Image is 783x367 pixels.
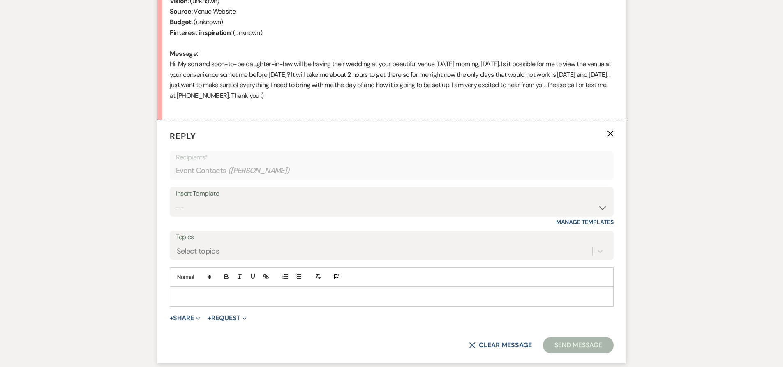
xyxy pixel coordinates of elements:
button: Send Message [543,337,613,353]
button: Clear message [469,342,531,349]
b: Budget [170,18,192,26]
span: + [208,315,211,321]
button: Share [170,315,201,321]
span: ( [PERSON_NAME] ) [228,165,290,176]
b: Pinterest inspiration [170,28,231,37]
p: Recipients* [176,152,607,163]
span: Reply [170,131,196,141]
div: Event Contacts [176,163,607,179]
button: Request [208,315,247,321]
b: Source [170,7,192,16]
b: Message [170,49,197,58]
div: Select topics [177,245,219,256]
span: + [170,315,173,321]
label: Topics [176,231,607,243]
a: Manage Templates [556,218,614,226]
div: Insert Template [176,188,607,200]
